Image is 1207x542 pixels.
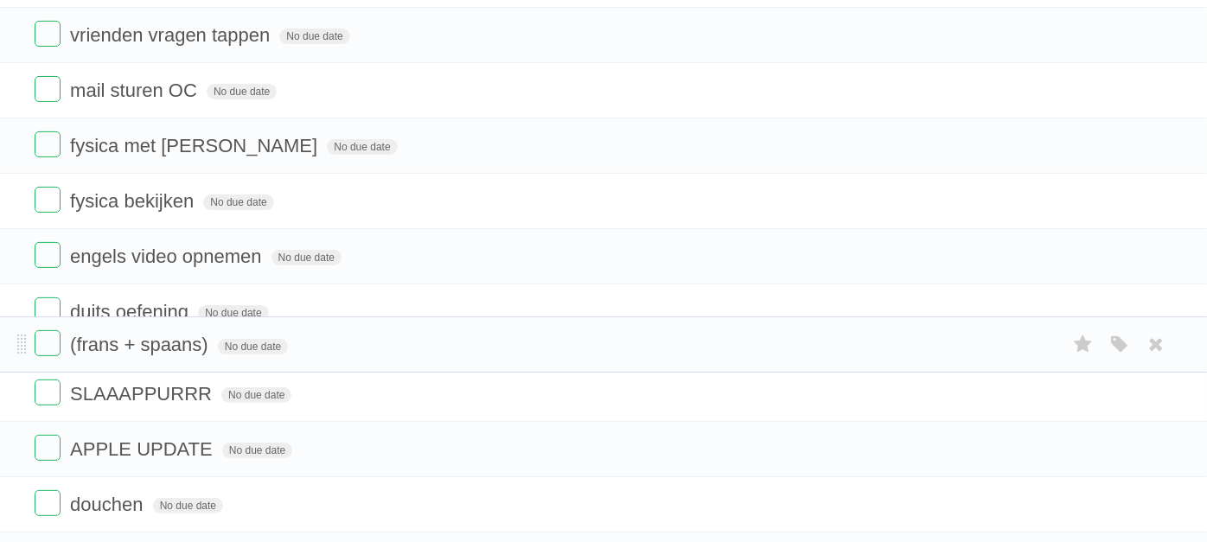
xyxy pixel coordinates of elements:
label: Done [35,379,61,405]
label: Star task [1067,330,1100,359]
span: fysica met [PERSON_NAME] [70,135,322,156]
label: Done [35,21,61,47]
label: Done [35,297,61,323]
span: vrienden vragen tappen [70,24,274,46]
span: fysica bekijken [70,190,198,212]
span: duits oefening [70,301,193,322]
span: No due date [221,387,291,403]
span: APPLE UPDATE [70,438,217,460]
span: No due date [207,84,277,99]
span: No due date [271,250,342,265]
span: No due date [218,339,288,354]
span: No due date [222,443,292,458]
label: Done [35,330,61,356]
span: (frans + spaans) [70,334,213,355]
label: Done [35,187,61,213]
span: douchen [70,494,147,515]
label: Done [35,490,61,516]
span: No due date [203,194,273,210]
span: No due date [198,305,268,321]
span: No due date [153,498,223,513]
label: Done [35,131,61,157]
label: Done [35,242,61,268]
label: Done [35,76,61,102]
span: engels video opnemen [70,245,265,267]
span: SLAAAPPURRR [70,383,216,405]
label: Done [35,435,61,461]
span: No due date [327,139,397,155]
span: mail sturen OC [70,80,201,101]
span: No due date [279,29,349,44]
